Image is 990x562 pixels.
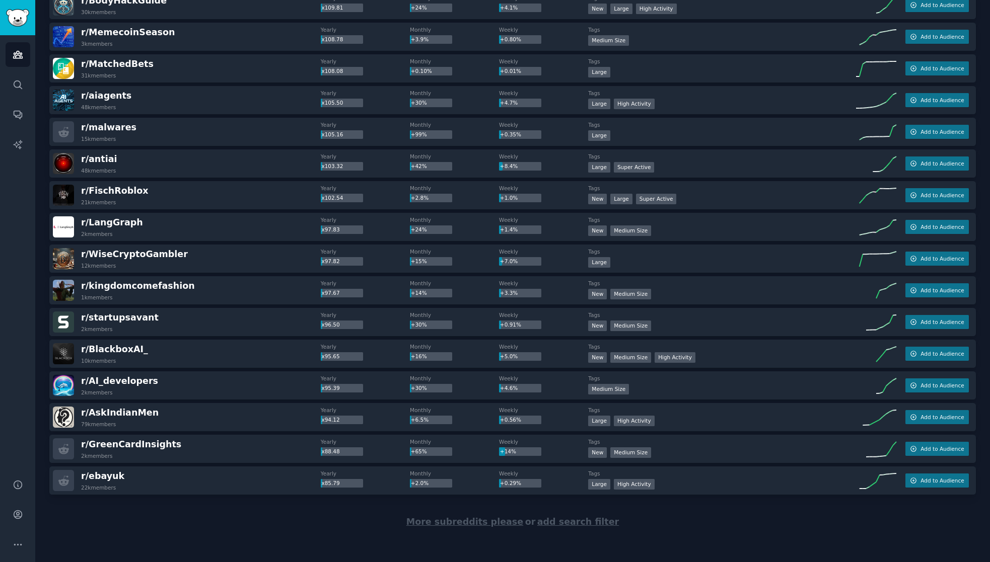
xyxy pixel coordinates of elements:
dt: Monthly [410,280,499,287]
span: +6.5% [411,417,429,423]
button: Add to Audience [905,378,969,392]
span: +30% [411,100,427,106]
span: x97.67 [321,290,339,296]
div: 2k members [81,389,113,396]
button: Add to Audience [905,188,969,202]
span: Add to Audience [921,287,964,294]
button: Add to Audience [905,347,969,361]
span: +16% [411,353,427,359]
div: Medium Size [610,352,651,363]
span: r/ AskIndianMen [81,408,159,418]
span: Add to Audience [921,160,964,167]
span: +14% [500,448,516,454]
div: High Activity [636,4,677,14]
dt: Yearly [321,26,410,33]
dt: Monthly [410,407,499,414]
div: New [588,352,607,363]
img: kingdomcomefashion [53,280,74,301]
dt: Tags [588,58,856,65]
span: +0.35% [500,131,521,137]
span: r/ MatchedBets [81,59,154,69]
span: r/ aiagents [81,91,131,101]
button: Add to Audience [905,220,969,234]
div: New [588,320,607,331]
dt: Yearly [321,407,410,414]
div: Large [588,67,610,77]
span: r/ malwares [81,122,136,132]
button: Add to Audience [905,125,969,139]
div: Medium Size [610,289,651,299]
span: +7.0% [500,258,518,264]
dt: Monthly [410,343,499,350]
button: Add to Audience [905,442,969,456]
img: FischRoblox [53,185,74,206]
dt: Tags [588,248,856,255]
dt: Monthly [410,438,499,445]
span: +0.80% [500,36,521,42]
img: LangGraph [53,216,74,237]
div: New [588,447,607,458]
span: +0.01% [500,68,521,74]
div: 12k members [81,262,116,269]
span: +0.10% [411,68,432,74]
dt: Weekly [499,90,588,97]
span: Add to Audience [921,382,964,389]
span: x108.78 [321,36,343,42]
span: +4.1% [500,5,518,11]
span: r/ startupsavant [81,312,159,323]
div: Large [588,416,610,426]
span: +4.6% [500,385,518,391]
div: 2k members [81,230,113,237]
div: New [588,194,607,204]
dt: Tags [588,470,856,477]
span: +24% [411,226,427,232]
div: High Activity [614,99,655,109]
dt: Weekly [499,121,588,128]
div: New [588,225,607,236]
img: WiseCryptoGambler [53,248,74,269]
dt: Monthly [410,153,499,160]
div: Medium Size [610,225,651,236]
span: More subreddits please [406,517,523,527]
dt: Tags [588,216,856,223]
button: Add to Audience [905,283,969,297]
span: +14% [411,290,427,296]
div: Large [588,162,610,173]
img: startupsavant [53,311,74,333]
div: High Activity [614,416,655,426]
span: x103.32 [321,163,343,169]
dt: Monthly [410,375,499,382]
dt: Weekly [499,58,588,65]
span: Add to Audience [921,223,964,230]
button: Add to Audience [905,315,969,329]
div: Medium Size [588,35,629,46]
span: x97.83 [321,226,339,232]
span: r/ antiai [81,154,117,164]
dt: Tags [588,311,856,318]
dt: Tags [588,121,856,128]
dt: Weekly [499,343,588,350]
span: Add to Audience [921,350,964,357]
button: Add to Audience [905,61,969,75]
dt: Weekly [499,185,588,192]
dt: Tags [588,185,856,192]
span: r/ BlackboxAI_ [81,344,148,354]
dt: Monthly [410,248,499,255]
span: +5.0% [500,353,518,359]
div: Large [610,194,632,204]
dt: Yearly [321,375,410,382]
span: +3.9% [411,36,429,42]
dt: Weekly [499,153,588,160]
span: Add to Audience [921,65,964,72]
dt: Monthly [410,26,499,33]
span: r/ MemecoinSeason [81,27,175,37]
dt: Tags [588,375,856,382]
span: add search filter [537,517,619,527]
span: +42% [411,163,427,169]
dt: Weekly [499,26,588,33]
div: 79k members [81,421,116,428]
div: Large [588,257,610,268]
span: r/ LangGraph [81,217,143,227]
span: x94.12 [321,417,339,423]
span: +30% [411,385,427,391]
